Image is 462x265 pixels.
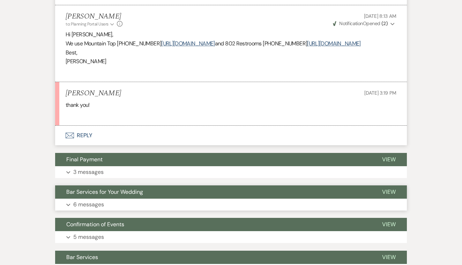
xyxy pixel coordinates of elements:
[333,20,388,27] span: Opened
[371,153,407,166] button: View
[364,90,396,96] span: [DATE] 3:19 PM
[55,218,371,231] button: Confirmation of Events
[364,13,396,19] span: [DATE] 8:13 AM
[66,57,396,66] p: [PERSON_NAME]
[339,20,363,27] span: Notification
[66,39,396,48] p: We use Mountain Top [PHONE_NUMBER] and 802 Restrooms [PHONE_NUMBER]
[371,251,407,264] button: View
[66,30,396,39] p: Hi [PERSON_NAME],
[66,156,103,163] span: Final Payment
[55,199,407,211] button: 6 messages
[66,12,122,21] h5: [PERSON_NAME]
[382,221,396,228] span: View
[382,188,396,196] span: View
[381,20,388,27] strong: ( 2 )
[73,200,104,209] p: 6 messages
[55,185,371,199] button: Bar Services for Your Wedding
[382,253,396,261] span: View
[55,251,371,264] button: Bar Services
[332,20,396,27] button: NotificationOpened (2)
[307,40,360,47] a: [URL][DOMAIN_NAME]
[66,188,143,196] span: Bar Services for Your Wedding
[161,40,215,47] a: [URL][DOMAIN_NAME]
[66,21,109,27] span: to: Planning Portal Users
[66,21,115,27] button: to: Planning Portal Users
[371,185,407,199] button: View
[55,126,407,145] button: Reply
[66,89,121,98] h5: [PERSON_NAME]
[55,231,407,243] button: 5 messages
[73,233,104,242] p: 5 messages
[66,221,124,228] span: Confirmation of Events
[66,253,98,261] span: Bar Services
[55,166,407,178] button: 3 messages
[66,48,396,57] p: Best,
[371,218,407,231] button: View
[382,156,396,163] span: View
[55,153,371,166] button: Final Payment
[66,101,396,110] p: thank you!
[73,168,104,177] p: 3 messages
